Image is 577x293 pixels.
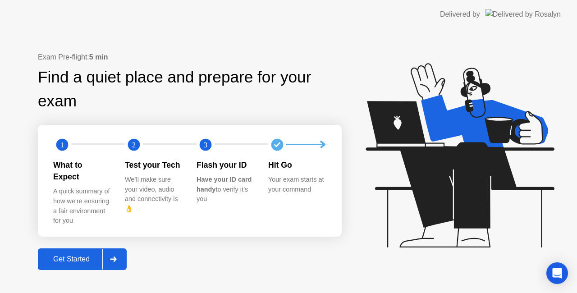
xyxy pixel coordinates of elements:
div: to verify it’s you [197,175,254,204]
div: Flash your ID [197,159,254,171]
img: Delivered by Rosalyn [485,9,561,19]
text: 1 [60,140,64,149]
div: Exam Pre-flight: [38,52,342,63]
div: A quick summary of how we’re ensuring a fair environment for you [53,187,110,225]
div: Delivered by [440,9,480,20]
div: Test your Tech [125,159,182,171]
div: Hit Go [268,159,325,171]
div: We’ll make sure your video, audio and connectivity is 👌 [125,175,182,214]
div: Open Intercom Messenger [546,262,568,284]
div: Get Started [41,255,102,263]
text: 2 [132,140,136,149]
text: 3 [204,140,207,149]
div: What to Expect [53,159,110,183]
button: Get Started [38,248,127,270]
div: Your exam starts at your command [268,175,325,194]
b: Have your ID card handy [197,176,252,193]
b: 5 min [89,53,108,61]
div: Find a quiet place and prepare for your exam [38,65,342,113]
